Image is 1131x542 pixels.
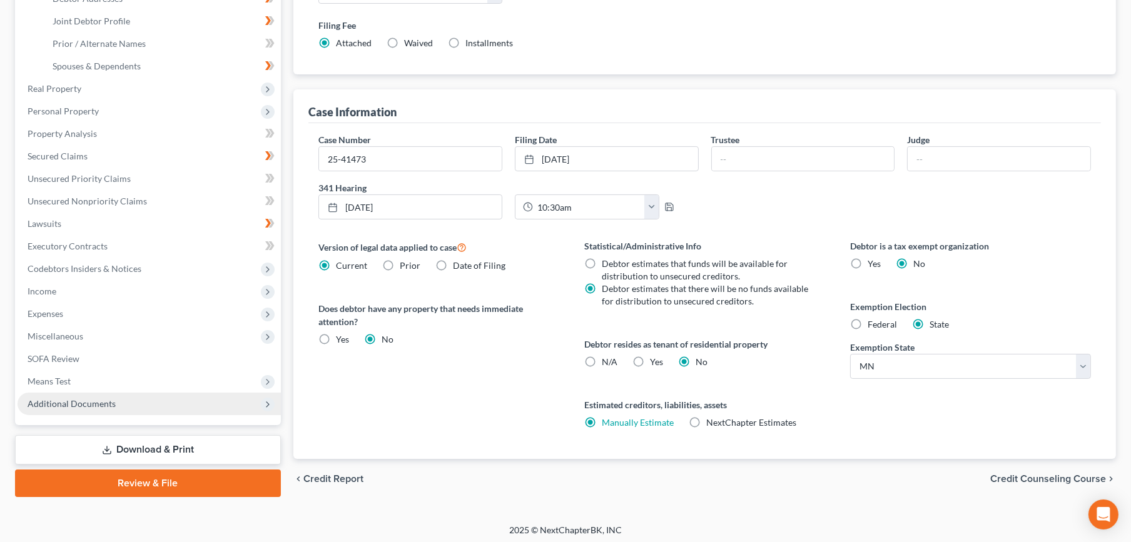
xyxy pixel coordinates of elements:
span: Personal Property [28,106,99,116]
span: NextChapter Estimates [706,417,796,428]
span: Yes [650,356,663,367]
span: Current [336,260,367,271]
span: SOFA Review [28,353,79,364]
label: Debtor resides as tenant of residential property [584,338,825,351]
label: Filing Date [515,133,557,146]
span: Federal [868,319,897,329]
label: Trustee [711,133,740,146]
div: Open Intercom Messenger [1088,499,1118,529]
span: Debtor estimates that there will be no funds available for distribution to unsecured creditors. [602,283,808,306]
span: Expenses [28,308,63,319]
label: Statistical/Administrative Info [584,239,825,253]
span: Debtor estimates that funds will be available for distribution to unsecured creditors. [602,258,788,281]
span: Unsecured Nonpriority Claims [28,196,147,206]
span: Date of Filing [453,260,505,271]
span: Secured Claims [28,151,88,161]
span: Credit Counseling Course [990,474,1106,484]
a: [DATE] [319,195,502,219]
span: N/A [602,356,617,367]
label: Judge [907,133,930,146]
span: Attached [336,38,372,48]
span: Unsecured Priority Claims [28,173,131,184]
span: Yes [336,334,349,344]
span: State [930,319,949,329]
span: Prior [400,260,420,271]
span: No [913,258,925,269]
a: Property Analysis [18,123,281,145]
span: Property Analysis [28,128,97,139]
label: Exemption Election [850,300,1091,313]
label: Debtor is a tax exempt organization [850,239,1091,253]
span: Means Test [28,376,71,386]
span: No [696,356,708,367]
label: 341 Hearing [312,181,705,194]
span: Prior / Alternate Names [53,38,146,49]
input: -- : -- [533,195,645,219]
label: Case Number [318,133,371,146]
a: Unsecured Nonpriority Claims [18,190,281,213]
span: Codebtors Insiders & Notices [28,263,141,274]
span: Joint Debtor Profile [53,16,130,26]
input: -- [908,147,1090,171]
a: Executory Contracts [18,235,281,258]
input: Enter case number... [319,147,502,171]
a: Download & Print [15,435,281,464]
a: Review & File [15,469,281,497]
span: Miscellaneous [28,331,83,341]
button: Credit Counseling Course chevron_right [990,474,1116,484]
a: Spouses & Dependents [43,55,281,78]
span: Waived [404,38,433,48]
a: SOFA Review [18,348,281,370]
span: Spouses & Dependents [53,61,141,71]
input: -- [712,147,895,171]
a: [DATE] [515,147,698,171]
span: Real Property [28,83,81,94]
i: chevron_right [1106,474,1116,484]
label: Filing Fee [318,19,1091,32]
label: Exemption State [850,341,915,354]
a: Prior / Alternate Names [43,33,281,55]
i: chevron_left [293,474,303,484]
span: No [382,334,393,344]
div: Case Information [308,104,397,119]
a: Joint Debtor Profile [43,10,281,33]
a: Manually Estimate [602,417,674,428]
span: Income [28,286,56,296]
button: chevron_left Credit Report [293,474,363,484]
a: Secured Claims [18,145,281,168]
a: Unsecured Priority Claims [18,168,281,190]
span: Installments [465,38,513,48]
label: Version of legal data applied to case [318,239,559,254]
span: Credit Report [303,474,363,484]
label: Estimated creditors, liabilities, assets [584,398,825,411]
label: Does debtor have any property that needs immediate attention? [318,302,559,328]
span: Additional Documents [28,398,116,409]
span: Executory Contracts [28,241,108,251]
span: Yes [868,258,881,269]
a: Lawsuits [18,213,281,235]
span: Lawsuits [28,218,61,229]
